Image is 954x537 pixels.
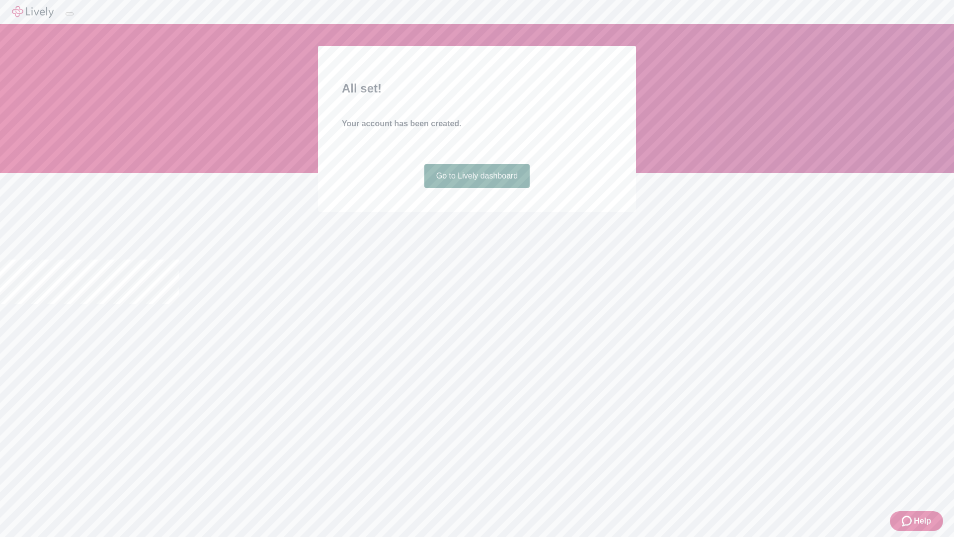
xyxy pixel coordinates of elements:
[424,164,530,188] a: Go to Lively dashboard
[66,12,74,15] button: Log out
[914,515,931,527] span: Help
[902,515,914,527] svg: Zendesk support icon
[12,6,54,18] img: Lively
[342,118,612,130] h4: Your account has been created.
[890,511,943,531] button: Zendesk support iconHelp
[342,80,612,97] h2: All set!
